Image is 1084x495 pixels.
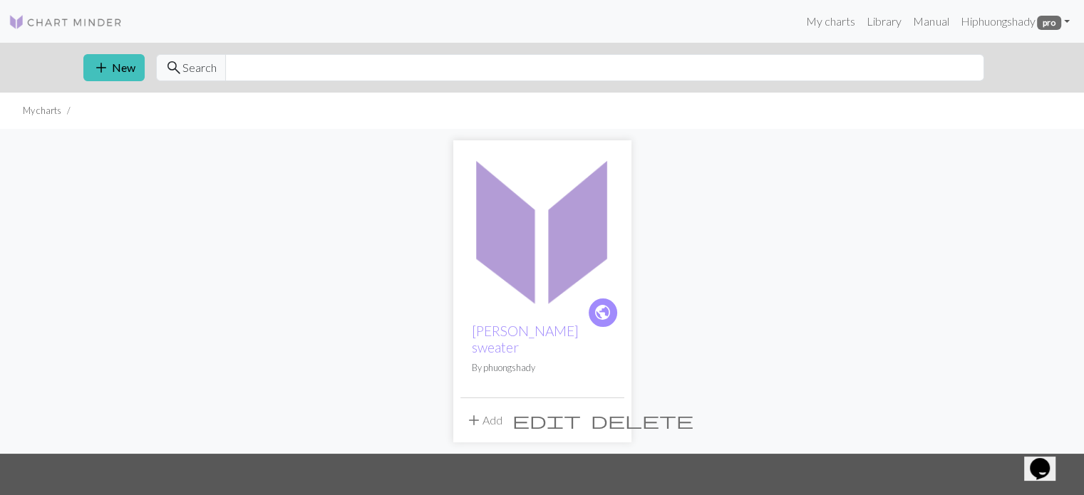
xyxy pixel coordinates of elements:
[465,410,482,430] span: add
[460,221,624,234] a: tyna sweater
[460,147,624,311] img: tyna sweater
[954,7,1075,36] a: Hiphuongshady pro
[861,7,907,36] a: Library
[907,7,954,36] a: Manual
[182,59,217,76] span: Search
[93,58,110,78] span: add
[1037,16,1061,30] span: pro
[165,58,182,78] span: search
[472,361,613,375] p: By phuongshady
[594,301,611,323] span: public
[586,407,698,434] button: Delete
[512,412,581,429] i: Edit
[507,407,586,434] button: Edit
[83,54,145,81] button: New
[9,14,123,31] img: Logo
[23,104,61,118] li: My charts
[512,410,581,430] span: edit
[460,407,507,434] button: Add
[1024,438,1070,481] iframe: chat widget
[587,297,619,328] a: public
[594,298,611,327] i: public
[472,323,579,355] a: [PERSON_NAME] sweater
[800,7,861,36] a: My charts
[591,410,693,430] span: delete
